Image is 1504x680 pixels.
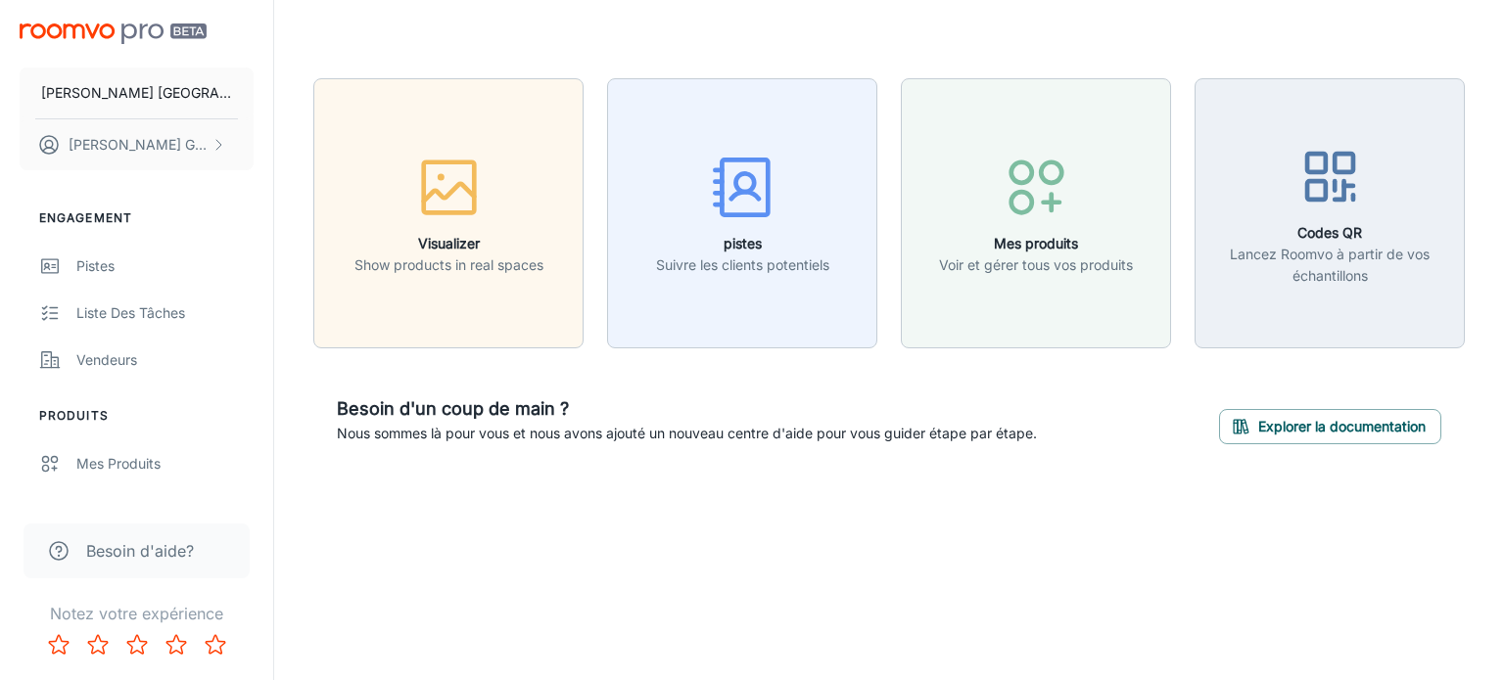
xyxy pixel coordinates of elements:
div: Vendeurs [76,349,254,371]
button: Explorer la documentation [1219,409,1441,444]
p: Suivre les clients potentiels [656,254,829,276]
h6: Codes QR [1207,222,1452,244]
p: [PERSON_NAME] Gosselin [69,134,207,156]
h6: Besoin d'un coup de main ? [337,395,1037,423]
p: Show products in real spaces [354,254,543,276]
span: Besoin d'aide? [86,539,194,563]
a: Mes produitsVoir et gérer tous vos produits [901,202,1171,221]
h6: Mes produits [939,233,1133,254]
button: [PERSON_NAME] Gosselin [20,119,254,170]
a: Codes QRLancez Roomvo à partir de vos échantillons [1195,202,1465,221]
div: Mise à jour des produits [76,500,254,521]
p: Voir et gérer tous vos produits [939,254,1133,276]
button: pistesSuivre les clients potentiels [607,78,877,348]
p: [PERSON_NAME] [GEOGRAPHIC_DATA] [41,82,232,104]
div: pistes [76,255,254,277]
button: [PERSON_NAME] [GEOGRAPHIC_DATA] [20,68,254,118]
p: Lancez Roomvo à partir de vos échantillons [1207,244,1452,287]
h6: Visualizer [354,233,543,254]
a: pistesSuivre les clients potentiels [607,202,877,221]
div: Mes produits [76,453,254,475]
img: Roomvo PRO Beta [20,23,207,44]
div: Liste des tâches [76,302,254,324]
button: Codes QRLancez Roomvo à partir de vos échantillons [1195,78,1465,348]
h6: pistes [656,233,829,254]
button: Mes produitsVoir et gérer tous vos produits [901,78,1171,348]
a: Explorer la documentation [1219,415,1441,434]
button: VisualizerShow products in real spaces [313,78,584,348]
p: Nous sommes là pour vous et nous avons ajouté un nouveau centre d'aide pour vous guider étape par... [337,423,1037,444]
